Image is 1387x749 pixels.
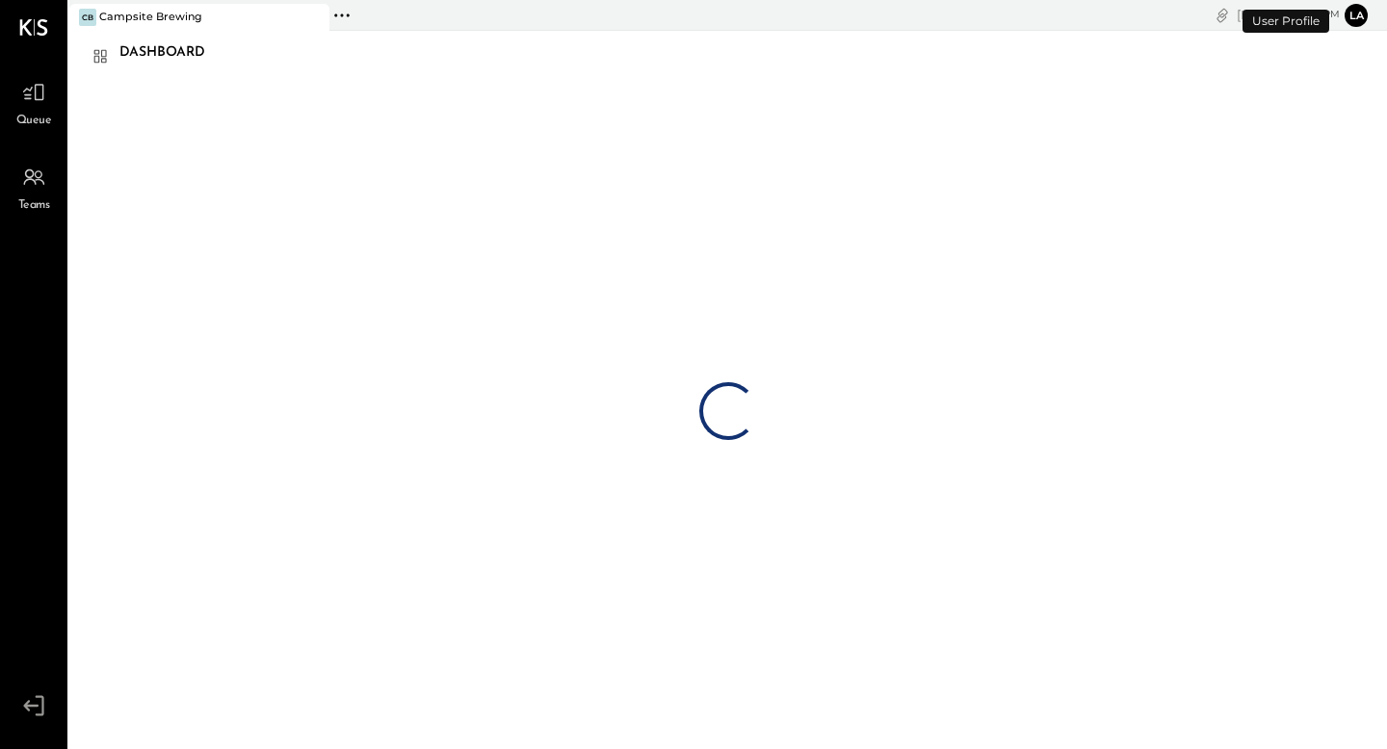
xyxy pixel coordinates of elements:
span: pm [1323,8,1340,21]
div: Dashboard [119,38,224,68]
div: User Profile [1243,10,1329,33]
span: Teams [18,197,50,215]
button: La [1345,4,1368,27]
a: Queue [1,74,66,130]
div: [DATE] [1237,6,1340,24]
div: CB [79,9,96,26]
span: 2 : 00 [1282,6,1321,24]
div: copy link [1213,5,1232,25]
a: Teams [1,159,66,215]
div: Campsite Brewing [99,10,202,25]
span: Queue [16,113,52,130]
